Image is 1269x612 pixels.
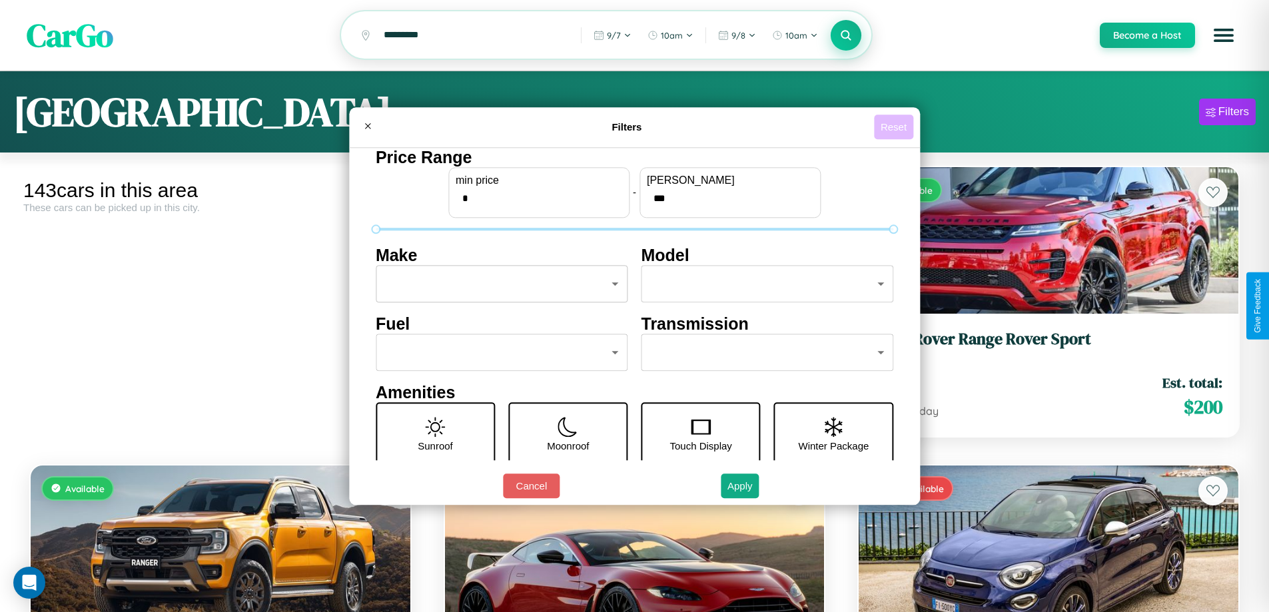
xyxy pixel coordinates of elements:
[875,330,1222,362] a: Land Rover Range Rover Sport2020
[587,25,638,46] button: 9/7
[731,30,745,41] span: 9 / 8
[641,25,700,46] button: 10am
[13,567,45,599] div: Open Intercom Messenger
[1162,373,1222,392] span: Est. total:
[503,473,560,498] button: Cancel
[641,246,894,265] h4: Model
[1100,23,1195,48] button: Become a Host
[1199,99,1256,125] button: Filters
[1218,105,1249,119] div: Filters
[633,183,636,201] p: -
[418,437,453,455] p: Sunroof
[1205,17,1242,54] button: Open menu
[874,115,913,139] button: Reset
[721,473,759,498] button: Apply
[27,13,113,57] span: CarGo
[547,437,589,455] p: Moonroof
[456,174,622,186] label: min price
[380,121,874,133] h4: Filters
[711,25,763,46] button: 9/8
[661,30,683,41] span: 10am
[669,437,731,455] p: Touch Display
[376,314,628,334] h4: Fuel
[13,85,392,139] h1: [GEOGRAPHIC_DATA]
[911,404,939,418] span: / day
[607,30,621,41] span: 9 / 7
[641,314,894,334] h4: Transmission
[875,330,1222,349] h3: Land Rover Range Rover Sport
[376,148,893,167] h4: Price Range
[1253,279,1262,333] div: Give Feedback
[376,383,893,402] h4: Amenities
[765,25,825,46] button: 10am
[65,483,105,494] span: Available
[799,437,869,455] p: Winter Package
[1184,394,1222,420] span: $ 200
[647,174,813,186] label: [PERSON_NAME]
[23,179,418,202] div: 143 cars in this area
[376,246,628,265] h4: Make
[23,202,418,213] div: These cars can be picked up in this city.
[785,30,807,41] span: 10am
